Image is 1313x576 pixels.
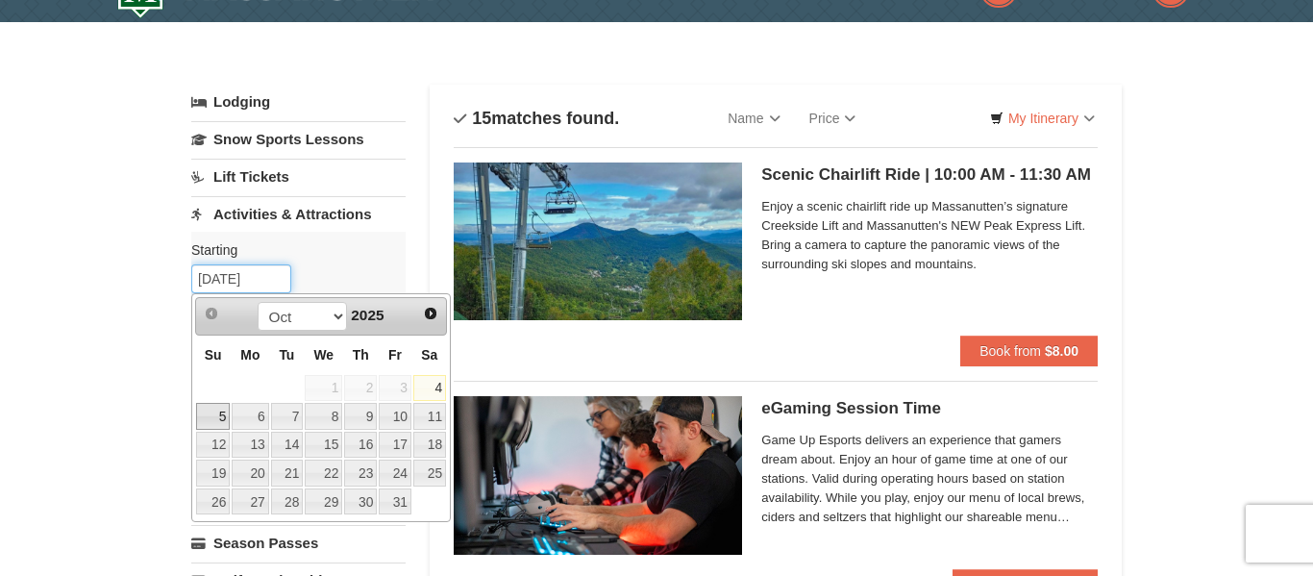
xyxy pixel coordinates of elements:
[413,403,446,430] a: 11
[196,403,230,430] a: 5
[205,347,222,363] span: Sunday
[204,306,219,321] span: Prev
[344,403,377,430] a: 9
[379,403,411,430] a: 10
[271,460,304,487] a: 21
[423,306,438,321] span: Next
[305,375,342,402] span: 1
[305,460,342,487] a: 22
[305,432,342,459] a: 15
[388,347,402,363] span: Friday
[344,488,377,515] a: 30
[279,347,294,363] span: Tuesday
[417,300,444,327] a: Next
[305,403,342,430] a: 8
[271,403,304,430] a: 7
[191,196,406,232] a: Activities & Attractions
[960,336,1098,366] button: Book from $8.00
[232,460,268,487] a: 20
[454,163,742,320] img: 24896431-1-a2e2611b.jpg
[472,109,491,128] span: 15
[413,375,446,402] a: 4
[761,165,1098,185] h5: Scenic Chairlift Ride | 10:00 AM - 11:30 AM
[379,375,411,402] span: 3
[196,488,230,515] a: 26
[271,488,304,515] a: 28
[313,347,334,363] span: Wednesday
[454,396,742,554] img: 19664770-34-0b975b5b.jpg
[198,300,225,327] a: Prev
[191,525,406,561] a: Season Passes
[761,399,1098,418] h5: eGaming Session Time
[379,488,411,515] a: 31
[1045,343,1078,359] strong: $8.00
[379,432,411,459] a: 17
[305,488,342,515] a: 29
[191,159,406,194] a: Lift Tickets
[713,99,794,138] a: Name
[196,460,230,487] a: 19
[232,488,268,515] a: 27
[413,460,446,487] a: 25
[240,347,260,363] span: Monday
[351,307,384,323] span: 2025
[978,104,1107,133] a: My Itinerary
[979,343,1041,359] span: Book from
[413,432,446,459] a: 18
[761,431,1098,527] span: Game Up Esports delivers an experience that gamers dream about. Enjoy an hour of game time at one...
[191,121,406,157] a: Snow Sports Lessons
[271,432,304,459] a: 14
[454,109,619,128] h4: matches found.
[344,432,377,459] a: 16
[191,240,391,260] label: Starting
[353,347,369,363] span: Thursday
[344,460,377,487] a: 23
[761,197,1098,274] span: Enjoy a scenic chairlift ride up Massanutten’s signature Creekside Lift and Massanutten's NEW Pea...
[191,85,406,119] a: Lodging
[344,375,377,402] span: 2
[379,460,411,487] a: 24
[196,432,230,459] a: 12
[795,99,871,138] a: Price
[421,347,437,363] span: Saturday
[232,403,268,430] a: 6
[232,432,268,459] a: 13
